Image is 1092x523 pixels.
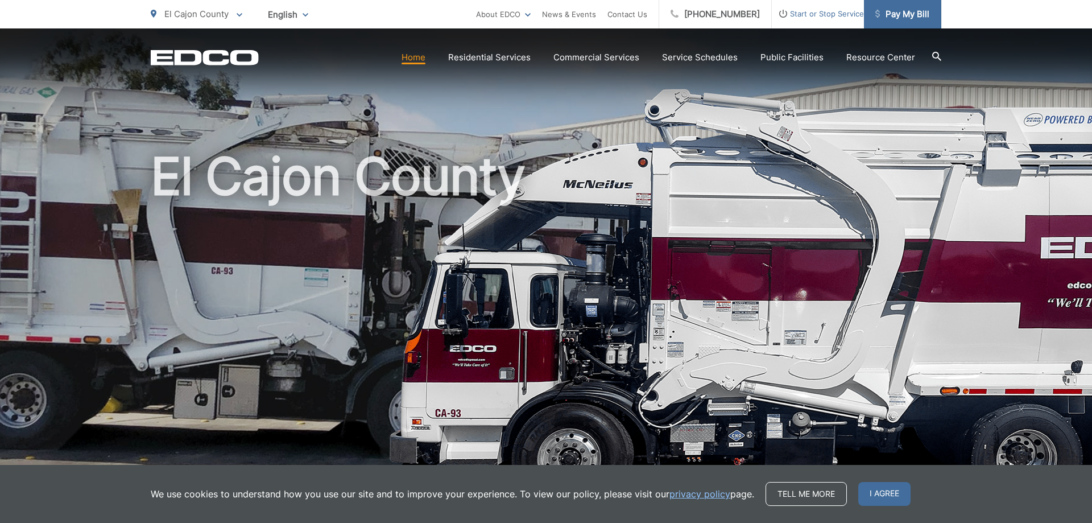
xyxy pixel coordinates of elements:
[476,7,531,21] a: About EDCO
[669,487,730,501] a: privacy policy
[760,51,824,64] a: Public Facilities
[151,50,259,65] a: EDCD logo. Return to the homepage.
[448,51,531,64] a: Residential Services
[766,482,847,506] a: Tell me more
[402,51,425,64] a: Home
[542,7,596,21] a: News & Events
[151,487,754,501] p: We use cookies to understand how you use our site and to improve your experience. To view our pol...
[553,51,639,64] a: Commercial Services
[164,9,229,19] span: El Cajon County
[858,482,911,506] span: I agree
[259,5,317,24] span: English
[875,7,929,21] span: Pay My Bill
[151,148,941,508] h1: El Cajon County
[846,51,915,64] a: Resource Center
[662,51,738,64] a: Service Schedules
[607,7,647,21] a: Contact Us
